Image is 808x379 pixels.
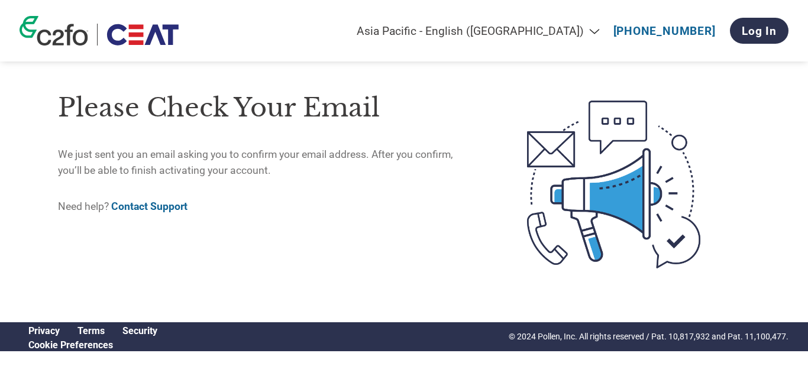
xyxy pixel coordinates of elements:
[111,200,188,212] a: Contact Support
[477,79,750,290] img: open-email
[613,24,716,38] a: [PHONE_NUMBER]
[122,325,157,336] a: Security
[28,339,113,351] a: Cookie Preferences, opens a dedicated popup modal window
[28,325,60,336] a: Privacy
[730,18,788,44] a: Log In
[20,16,88,46] img: c2fo logo
[58,89,477,127] h1: Please check your email
[509,331,788,343] p: © 2024 Pollen, Inc. All rights reserved / Pat. 10,817,932 and Pat. 11,100,477.
[58,147,477,178] p: We just sent you an email asking you to confirm your email address. After you confirm, you’ll be ...
[77,325,105,336] a: Terms
[106,24,179,46] img: Ceat
[58,199,477,214] p: Need help?
[20,339,166,351] div: Open Cookie Preferences Modal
